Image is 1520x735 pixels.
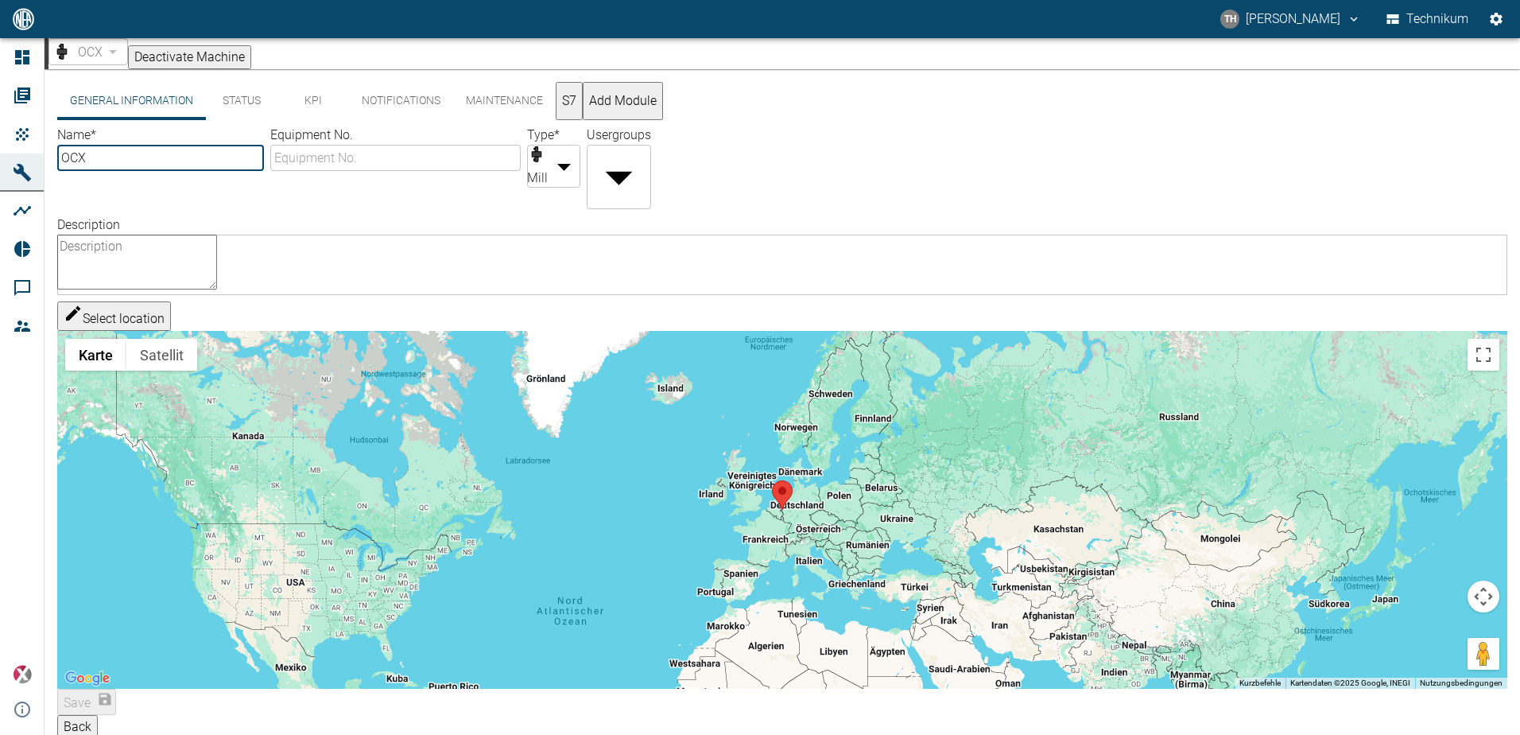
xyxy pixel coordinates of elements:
button: S7 [556,82,583,120]
img: logo [11,8,36,29]
button: Technikum [1383,5,1472,33]
span: Mill [527,169,548,188]
button: Maintenance [453,82,556,120]
button: Notifications [349,82,453,120]
button: Status [206,82,277,120]
label: Type * [527,127,560,142]
div: TH [1220,10,1239,29]
a: OCX [52,42,103,61]
button: Save [57,689,116,715]
label: Name * [57,127,96,142]
img: Xplore Logo [13,665,32,684]
button: KPI [277,82,349,120]
input: Equipment No. [270,145,521,171]
button: Deactivate Machine [128,45,251,69]
button: thomas.hosten@neuman-esser.de [1218,5,1363,33]
label: Equipment No. [270,127,353,142]
span: OCX [78,43,103,61]
button: General Information [57,82,206,120]
label: Description [57,217,120,232]
button: Add Module [583,82,663,120]
button: Settings [1482,5,1510,33]
label: Usergroups [587,127,651,142]
input: Name [57,145,264,171]
button: Select location [57,301,171,331]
